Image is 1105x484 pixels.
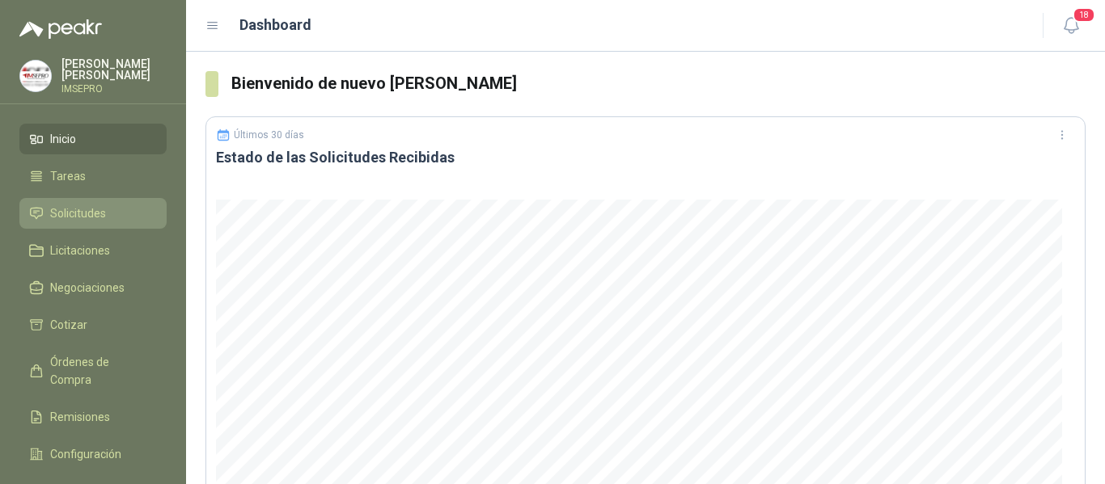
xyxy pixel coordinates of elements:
[234,129,304,141] p: Últimos 30 días
[50,242,110,259] span: Licitaciones
[61,84,167,94] p: IMSEPRO
[231,71,1086,96] h3: Bienvenido de nuevo [PERSON_NAME]
[50,353,151,389] span: Órdenes de Compra
[19,161,167,191] a: Tareas
[50,316,87,334] span: Cotizar
[50,204,106,222] span: Solicitudes
[50,167,86,185] span: Tareas
[50,279,125,297] span: Negociaciones
[216,148,1075,167] h3: Estado de las Solicitudes Recibidas
[50,445,121,463] span: Configuración
[19,402,167,432] a: Remisiones
[19,235,167,266] a: Licitaciones
[20,61,51,91] img: Company Logo
[19,347,167,395] a: Órdenes de Compra
[19,439,167,469] a: Configuración
[61,58,167,81] p: [PERSON_NAME] [PERSON_NAME]
[50,408,110,426] span: Remisiones
[50,130,76,148] span: Inicio
[19,198,167,229] a: Solicitudes
[1073,7,1095,23] span: 18
[1056,11,1086,40] button: 18
[19,19,102,39] img: Logo peakr
[19,309,167,340] a: Cotizar
[239,14,311,36] h1: Dashboard
[19,272,167,303] a: Negociaciones
[19,124,167,154] a: Inicio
